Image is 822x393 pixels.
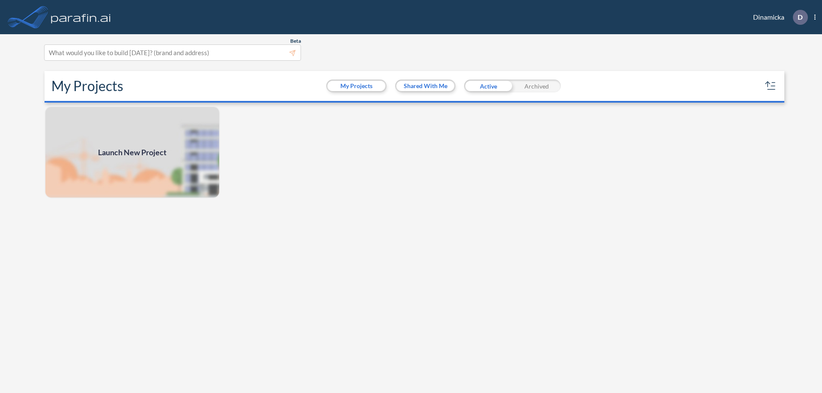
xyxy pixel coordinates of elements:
[290,38,301,44] span: Beta
[49,9,113,26] img: logo
[45,106,220,198] a: Launch New Project
[98,147,167,158] span: Launch New Project
[464,80,512,92] div: Active
[798,13,803,21] p: D
[51,78,123,94] h2: My Projects
[396,81,454,91] button: Shared With Me
[328,81,385,91] button: My Projects
[764,79,777,93] button: sort
[45,106,220,198] img: add
[512,80,561,92] div: Archived
[740,10,816,25] div: Dinamicka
